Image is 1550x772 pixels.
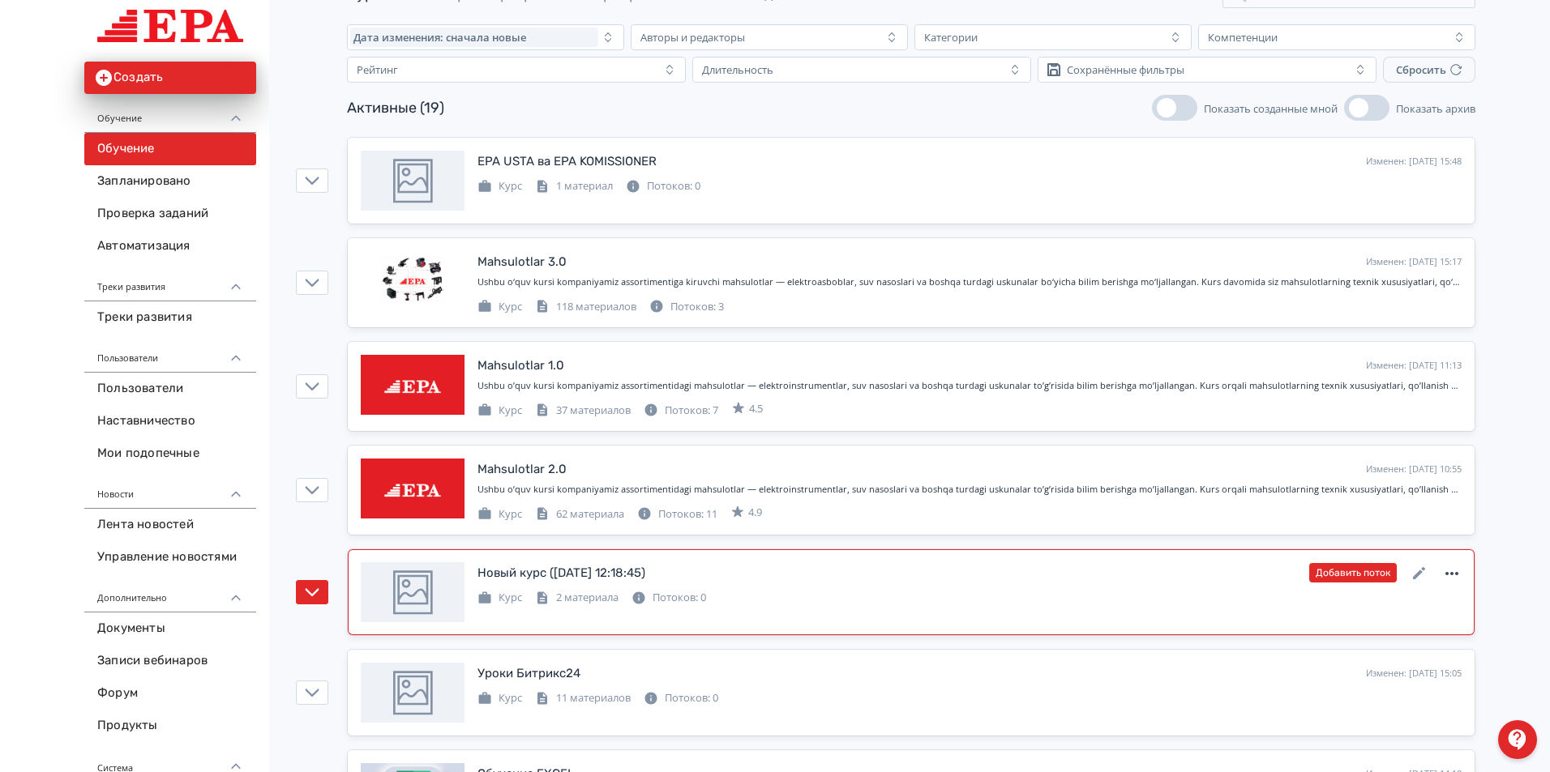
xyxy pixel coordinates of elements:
a: Пользователи [84,373,256,405]
a: Продукты [84,710,256,742]
div: Потоков: 11 [637,506,717,522]
div: Потоков: 3 [649,299,724,315]
button: Рейтинг [347,57,686,83]
div: Изменен: [DATE] 15:05 [1366,667,1462,680]
div: Курс [477,403,522,419]
button: Авторы и редакторы [631,24,908,50]
div: Рейтинг [357,63,398,76]
div: Изменен: [DATE] 15:17 [1366,255,1462,269]
div: Потоков: 7 [644,403,718,419]
div: Потоков: 0 [626,178,700,194]
div: Длительность [702,63,773,76]
div: Курс [477,178,522,194]
div: 118 материалов [535,299,636,315]
button: Сохранённые фильтры [1038,57,1377,83]
div: Изменен: [DATE] 15:48 [1366,155,1462,168]
button: Сбросить [1383,57,1475,83]
a: Обучение [84,133,256,165]
div: Категории [924,31,978,44]
div: Курс [477,506,522,522]
button: Дата изменения: сначала новые [347,24,624,50]
div: Изменен: [DATE] 10:55 [1366,463,1462,476]
div: Ushbu o‘quv kursi kompaniyamiz assortimentiga kiruvchi mahsulotlar — elektroasboblar, suv nasosla... [477,275,1462,289]
span: Показать архив [1396,101,1475,116]
a: Наставничество [84,405,256,437]
div: 1 материал [535,178,613,194]
a: Записи вебинаров [84,645,256,677]
button: Длительность [692,57,1031,83]
div: Новый курс (17.07.2025 12:18:45) [477,564,645,582]
div: Уроки Битрикс24 [477,664,580,683]
div: Курс [477,590,522,606]
div: Потоков: 0 [632,590,706,606]
span: 4.9 [748,505,762,521]
a: Управление новостями [84,541,256,574]
div: Дополнительно [84,574,256,612]
div: 2 материала [535,590,619,606]
a: Форум [84,677,256,710]
a: Треки развития [84,301,256,334]
div: EPA USTA ва EPA KOMISSIONER [477,152,657,171]
a: Лента новостей [84,509,256,541]
div: 62 материала [535,506,624,522]
img: https://files.teachbase.ru/system/account/58290/logo/medium-95d05dd300d1a1cc299387ecea6d0928.png [97,10,243,42]
div: Сохранённые фильтры [1067,63,1184,76]
button: Создать [84,62,256,94]
a: Мои подопечные [84,437,256,470]
button: Добавить поток [1309,563,1397,582]
span: Дата изменения: сначала новые [353,31,526,44]
a: Документы [84,612,256,645]
div: Изменен: [DATE] 11:13 [1366,359,1462,373]
a: Автоматизация [84,230,256,262]
div: Пользователи [84,334,256,373]
div: Курс [477,299,522,315]
div: Треки развития [84,262,256,301]
a: Проверка заданий [84,198,256,230]
div: Mahsulotlar 3.0 [477,253,567,271]
div: Mahsulotlar 1.0 [477,356,564,375]
div: Ushbu oʼquv kursi kompaniyamiz assortimentidagi mahsulotlar — elektroinstrumentlar, suv nasoslari... [477,483,1462,497]
div: Потоков: 0 [644,690,718,706]
div: 11 материалов [535,690,631,706]
button: Компетенции [1198,24,1475,50]
div: Обучение [84,94,256,133]
div: 37 материалов [535,403,631,419]
div: Активные (19) [347,97,444,119]
div: Курс [477,690,522,706]
span: 4.5 [749,401,763,417]
div: Mahsulotlar 2.0 [477,460,567,479]
div: Новости [84,470,256,509]
span: Показать созданные мной [1204,101,1338,116]
button: Категории [914,24,1192,50]
div: Компетенции [1208,31,1278,44]
div: Авторы и редакторы [640,31,745,44]
a: Запланировано [84,165,256,198]
div: Ushbu oʼquv kursi kompaniyamiz assortimentidagi mahsulotlar — elektroinstrumentlar, suv nasoslari... [477,379,1462,393]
